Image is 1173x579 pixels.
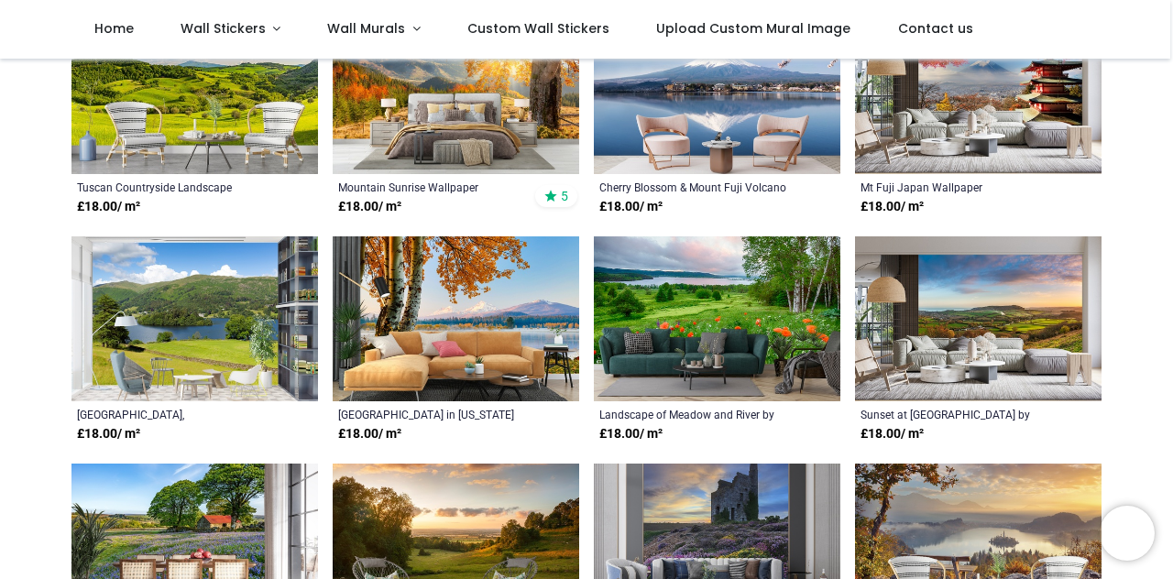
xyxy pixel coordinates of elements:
[94,19,134,38] span: Home
[467,19,609,38] span: Custom Wall Stickers
[861,198,924,216] strong: £ 18.00 / m²
[77,198,140,216] strong: £ 18.00 / m²
[338,407,526,421] a: [GEOGRAPHIC_DATA] in [US_STATE] by [PERSON_NAME]
[599,425,663,443] strong: £ 18.00 / m²
[599,198,663,216] strong: £ 18.00 / m²
[338,425,401,443] strong: £ 18.00 / m²
[861,407,1048,421] a: Sunset at [GEOGRAPHIC_DATA] by [PERSON_NAME]
[333,9,579,174] img: Mountain Sunrise Wall Mural Wallpaper
[338,180,526,194] a: Mountain Sunrise Wallpaper
[77,425,140,443] strong: £ 18.00 / m²
[71,9,318,174] img: Tuscan Countryside Landscape Wall Mural Wallpaper
[71,236,318,401] img: Lake Grasmere, Lake District Landscape Wall Mural Wallpaper
[561,188,568,204] span: 5
[77,407,265,421] a: [GEOGRAPHIC_DATA], [GEOGRAPHIC_DATA] Landscape Wallpaper
[599,180,787,194] a: Cherry Blossom & Mount Fuji Volcano Wallpaper
[333,236,579,401] img: Black Butte Ranch in Oregon Wall Mural by Hollice Looney - Danita Delimont
[861,180,1048,194] a: Mt Fuji Japan Wallpaper
[594,236,840,401] img: Landscape of Meadow and River Wall Mural by Jaynes Gallery - Danita Delimont
[181,19,266,38] span: Wall Stickers
[861,425,924,443] strong: £ 18.00 / m²
[1100,506,1155,561] iframe: Brevo live chat
[599,407,787,421] a: Landscape of Meadow and River by [PERSON_NAME] Gallery
[338,198,401,216] strong: £ 18.00 / m²
[855,236,1102,401] img: Sunset at Fire Beacon Hill Wall Mural by Gary Holpin
[77,180,265,194] a: Tuscan Countryside Landscape Wallpaper
[855,9,1102,174] img: Mt Fuji Japan Wall Mural Wallpaper
[594,9,840,174] img: Cherry Blossom & Mount Fuji Volcano Wall Mural Wallpaper
[656,19,850,38] span: Upload Custom Mural Image
[327,19,405,38] span: Wall Murals
[898,19,973,38] span: Contact us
